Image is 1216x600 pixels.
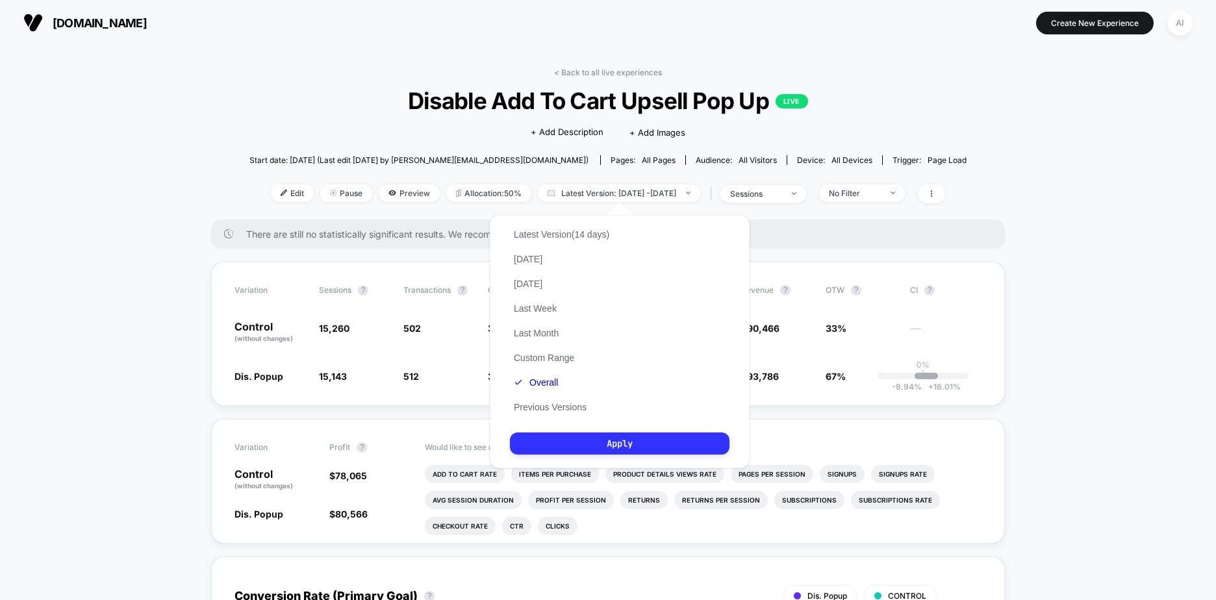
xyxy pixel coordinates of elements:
[446,184,531,202] span: Allocation: 50%
[731,465,813,483] li: Pages Per Session
[329,508,368,519] span: $
[629,127,685,138] span: + Add Images
[403,371,419,382] span: 512
[826,285,897,295] span: OTW
[1163,10,1197,36] button: AI
[335,470,367,481] span: 78,065
[379,184,440,202] span: Preview
[320,184,372,202] span: Pause
[23,13,43,32] img: Visually logo
[910,285,982,295] span: CI
[425,465,505,483] li: Add To Cart Rate
[1167,10,1193,36] div: AI
[510,377,562,388] button: Overall
[696,155,777,165] div: Audience:
[329,470,367,481] span: $
[234,442,306,453] span: Variation
[271,184,314,202] span: Edit
[829,188,881,198] div: No Filter
[674,491,768,509] li: Returns Per Session
[234,482,293,490] span: (without changes)
[774,491,844,509] li: Subscriptions
[538,517,577,535] li: Clicks
[792,192,796,195] img: end
[510,401,590,413] button: Previous Versions
[285,87,930,114] span: Disable Add To Cart Upsell Pop Up
[319,285,351,295] span: Sessions
[531,126,603,139] span: + Add Description
[924,285,935,295] button: ?
[892,382,922,392] span: -8.94 %
[425,517,496,535] li: Checkout Rate
[234,508,283,519] span: Dis. Popup
[851,491,940,509] li: Subscriptions Rate
[747,371,779,382] span: 93,786
[403,323,421,334] span: 502
[510,327,563,339] button: Last Month
[831,155,872,165] span: all devices
[329,442,350,452] span: Profit
[502,517,531,535] li: Ctr
[510,229,613,240] button: Latest Version(14 days)
[510,432,729,455] button: Apply
[403,285,451,295] span: Transactions
[611,155,676,165] div: Pages:
[554,68,662,77] a: < Back to all live experiences
[19,12,151,33] button: [DOMAIN_NAME]
[510,253,546,265] button: [DATE]
[234,469,316,491] p: Control
[246,229,979,240] span: There are still no statistically significant results. We recommend waiting a few more days
[851,285,861,295] button: ?
[53,16,147,30] span: [DOMAIN_NAME]
[747,323,779,334] span: 90,466
[510,352,578,364] button: Custom Range
[234,334,293,342] span: (without changes)
[776,94,808,108] p: LIVE
[456,190,461,197] img: rebalance
[826,371,846,382] span: 67%
[234,321,306,344] p: Control
[457,285,468,295] button: ?
[335,508,368,519] span: 80,566
[891,192,895,194] img: end
[357,442,367,453] button: ?
[922,382,961,392] span: 16.01 %
[928,382,933,392] span: +
[510,278,546,290] button: [DATE]
[910,325,982,344] span: ---
[234,285,306,295] span: Variation
[686,192,690,194] img: end
[548,190,555,196] img: calendar
[358,285,368,295] button: ?
[922,369,924,379] p: |
[739,155,777,165] span: All Visitors
[871,465,935,483] li: Signups Rate
[917,360,930,369] p: 0%
[730,189,782,199] div: sessions
[538,184,700,202] span: Latest Version: [DATE] - [DATE]
[787,155,882,165] span: Device:
[319,371,347,382] span: 15,143
[510,303,561,314] button: Last Week
[281,190,287,196] img: edit
[319,323,349,334] span: 15,260
[707,184,720,203] span: |
[780,285,791,295] button: ?
[330,190,336,196] img: end
[820,465,865,483] li: Signups
[928,155,967,165] span: Page Load
[642,155,676,165] span: all pages
[249,155,589,165] span: Start date: [DATE] (Last edit [DATE] by [PERSON_NAME][EMAIL_ADDRESS][DOMAIN_NAME])
[620,491,668,509] li: Returns
[826,323,846,334] span: 33%
[425,491,522,509] li: Avg Session Duration
[893,155,967,165] div: Trigger:
[234,371,283,382] span: Dis. Popup
[528,491,614,509] li: Profit Per Session
[1036,12,1154,34] button: Create New Experience
[425,442,982,452] p: Would like to see more reports?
